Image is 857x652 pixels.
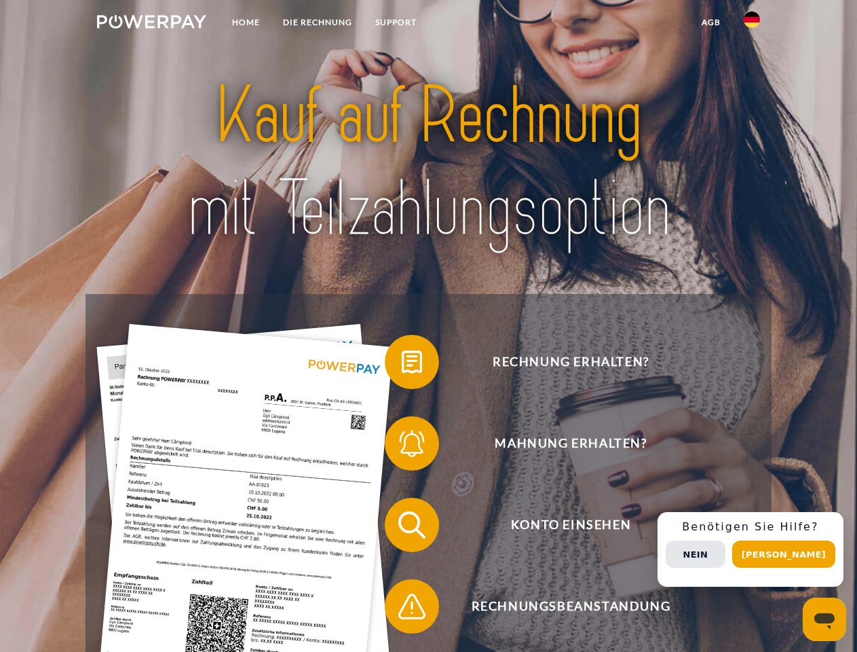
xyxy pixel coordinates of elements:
button: Nein [666,541,725,568]
span: Rechnungsbeanstandung [404,579,737,634]
a: Home [221,10,271,35]
img: qb_bell.svg [395,427,429,460]
button: Konto einsehen [385,498,738,552]
iframe: Schaltfläche zum Öffnen des Messaging-Fensters [803,598,846,641]
a: agb [690,10,732,35]
span: Rechnung erhalten? [404,335,737,389]
button: Mahnung erhalten? [385,416,738,471]
img: qb_bill.svg [395,345,429,379]
img: de [744,12,760,28]
a: DIE RECHNUNG [271,10,364,35]
img: qb_warning.svg [395,590,429,623]
img: title-powerpay_de.svg [130,65,727,260]
button: Rechnungsbeanstandung [385,579,738,634]
img: qb_search.svg [395,508,429,542]
a: SUPPORT [364,10,428,35]
button: [PERSON_NAME] [732,541,835,568]
img: logo-powerpay-white.svg [97,15,206,29]
div: Schnellhilfe [658,512,843,587]
h3: Benötigen Sie Hilfe? [666,520,835,534]
button: Rechnung erhalten? [385,335,738,389]
span: Konto einsehen [404,498,737,552]
span: Mahnung erhalten? [404,416,737,471]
